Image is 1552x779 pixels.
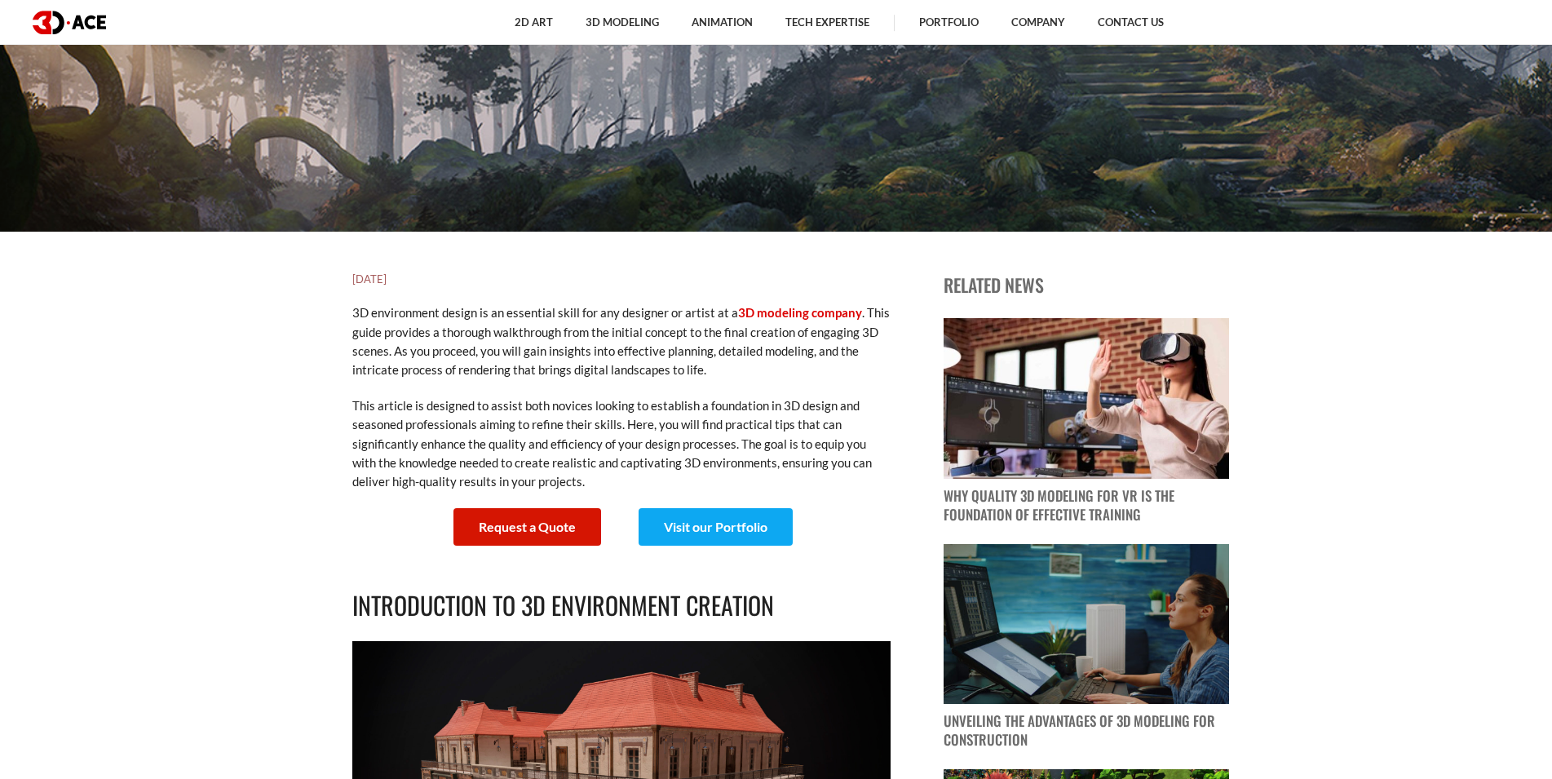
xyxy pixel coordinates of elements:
p: Unveiling the Advantages of 3D Modeling for Construction [944,712,1229,750]
a: 3D modeling company [738,305,862,320]
p: 3D environment design is an essential skill for any designer or artist at a . This guide provides... [352,303,891,380]
p: This article is designed to assist both novices looking to establish a foundation in 3D design an... [352,396,891,492]
p: Why Quality 3D Modeling for VR Is the Foundation of Effective Training [944,487,1229,524]
img: blog post image [944,544,1229,705]
img: blog post image [944,318,1229,479]
a: blog post image Unveiling the Advantages of 3D Modeling for Construction [944,544,1229,750]
h2: Introduction to 3D Environment Creation [352,586,891,625]
h5: [DATE] [352,271,891,287]
a: Visit our Portfolio [639,508,793,546]
a: blog post image Why Quality 3D Modeling for VR Is the Foundation of Effective Training [944,318,1229,524]
p: Related news [944,271,1229,299]
img: logo dark [33,11,106,34]
a: Request a Quote [453,508,601,546]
